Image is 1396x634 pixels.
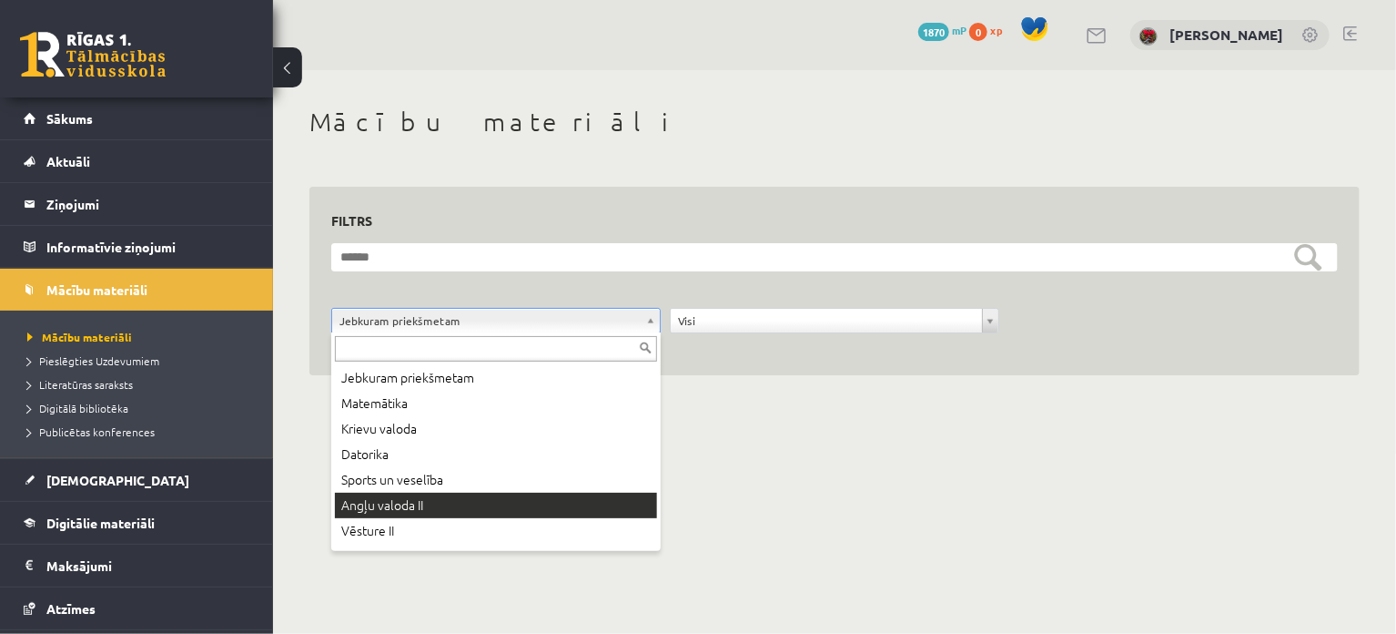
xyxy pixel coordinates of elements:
[335,365,657,391] div: Jebkuram priekšmetam
[335,467,657,493] div: Sports un veselība
[335,391,657,416] div: Matemātika
[335,544,657,569] div: Uzņēmējdarbības pamati (Specializētais kurss)
[335,416,657,442] div: Krievu valoda
[335,493,657,518] div: Angļu valoda II
[335,518,657,544] div: Vēsture II
[335,442,657,467] div: Datorika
